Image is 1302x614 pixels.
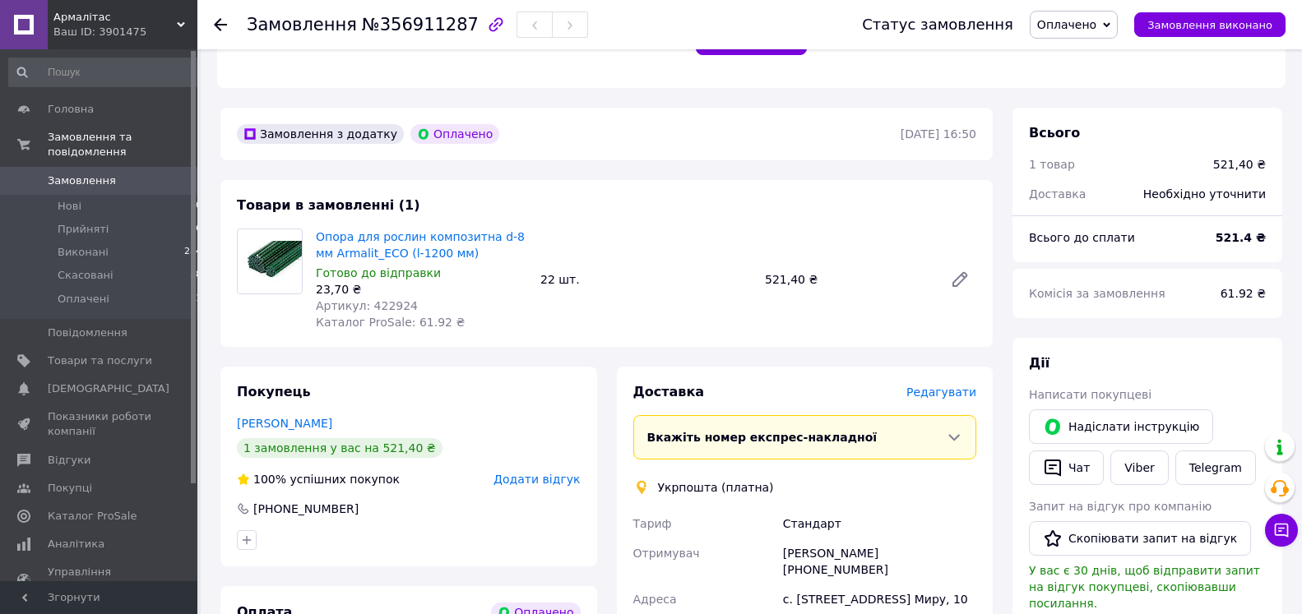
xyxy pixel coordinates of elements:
[53,25,197,39] div: Ваш ID: 3901475
[316,299,418,312] span: Артикул: 422924
[1133,176,1276,212] div: Необхідно уточнити
[196,222,202,237] span: 6
[1265,514,1298,547] button: Чат з покупцем
[316,230,525,260] a: Опора для рослин композитна d-8 мм Armalit_ECO (l-1200 мм)
[252,501,360,517] div: [PHONE_NUMBER]
[48,325,127,340] span: Повідомлення
[237,384,311,399] span: Покупець
[1134,12,1286,37] button: Замовлення виконано
[316,316,465,329] span: Каталог ProSale: 61.92 ₴
[1029,187,1086,201] span: Доставка
[1029,125,1080,141] span: Всього
[1175,450,1256,485] a: Telegram
[58,199,81,214] span: Нові
[48,130,197,159] span: Замовлення та повідомлення
[633,593,677,606] span: Адреса
[1221,287,1266,300] span: 61.92 ₴
[190,268,202,283] span: 38
[237,438,442,458] div: 1 замовлення у вас на 521,40 ₴
[906,385,976,399] span: Редагувати
[1216,231,1266,244] b: 521.4 ₴
[1029,355,1049,371] span: Дії
[943,263,976,296] a: Редагувати
[196,292,202,307] span: 1
[362,15,479,35] span: №356911287
[48,537,104,552] span: Аналітика
[633,517,672,530] span: Тариф
[1037,18,1096,31] span: Оплачено
[214,16,227,33] div: Повернутися назад
[534,268,758,291] div: 22 шт.
[1029,231,1135,244] span: Всього до сплати
[48,565,152,594] span: Управління сайтом
[238,241,302,283] img: Опора для рослин композитна d-8 мм Armalit_ECO (l-1200 мм)
[1029,409,1213,444] button: Надіслати інструкцію
[48,102,94,117] span: Головна
[237,197,420,213] span: Товари в замовленні (1)
[1213,156,1266,173] div: 521,40 ₴
[1029,500,1212,513] span: Запит на відгук про компанію
[237,417,332,430] a: [PERSON_NAME]
[316,266,441,279] span: Готово до відправки
[48,173,116,188] span: Замовлення
[780,538,980,584] div: [PERSON_NAME] [PHONE_NUMBER]
[48,453,90,468] span: Відгуки
[8,58,203,87] input: Пошук
[633,547,700,560] span: Отримувач
[633,384,705,399] span: Доставка
[58,292,109,307] span: Оплачені
[862,16,1013,33] div: Статус замовлення
[1029,521,1251,556] button: Скопіювати запит на відгук
[758,268,937,291] div: 521,40 ₴
[316,281,527,298] div: 23,70 ₴
[58,268,114,283] span: Скасовані
[1147,19,1272,31] span: Замовлення виконано
[58,222,109,237] span: Прийняті
[48,353,152,368] span: Товари та послуги
[1029,450,1104,485] button: Чат
[237,471,400,487] div: успішних покупок
[184,245,202,260] span: 284
[780,584,980,614] div: с. [STREET_ADDRESS] Миру, 10
[247,15,357,35] span: Замовлення
[410,124,499,144] div: Оплачено
[48,481,92,496] span: Покупці
[901,127,976,141] time: [DATE] 16:50
[196,199,202,214] span: 0
[1110,450,1168,485] a: Viber
[1029,388,1151,401] span: Написати покупцеві
[1029,158,1075,171] span: 1 товар
[48,509,137,524] span: Каталог ProSale
[780,509,980,538] div: Стандарт
[48,409,152,439] span: Показники роботи компанії
[493,473,580,486] span: Додати відгук
[53,10,177,25] span: Армалітас
[647,431,878,444] span: Вкажіть номер експрес-накладної
[1029,287,1165,300] span: Комісія за замовлення
[253,473,286,486] span: 100%
[48,381,169,396] span: [DEMOGRAPHIC_DATA]
[237,124,404,144] div: Замовлення з додатку
[1029,564,1260,610] span: У вас є 30 днів, щоб відправити запит на відгук покупцеві, скопіювавши посилання.
[58,245,109,260] span: Виконані
[654,479,778,496] div: Укрпошта (платна)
